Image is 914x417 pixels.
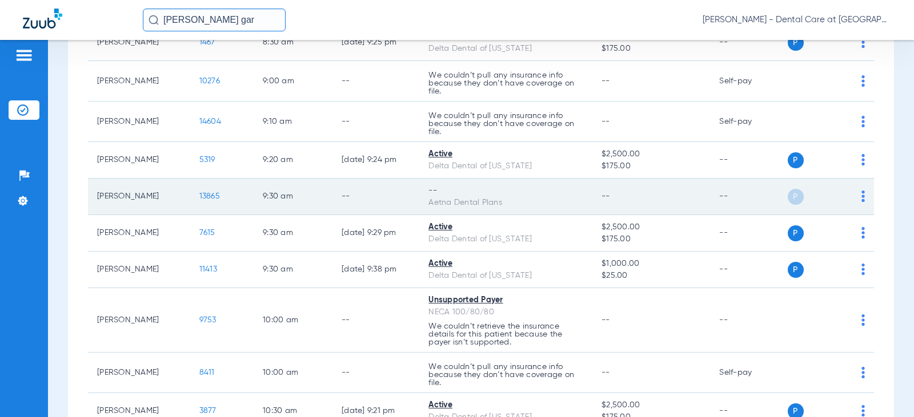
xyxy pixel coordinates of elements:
div: Delta Dental of [US_STATE] [428,233,583,245]
td: Self-pay [710,61,787,102]
div: Delta Dental of [US_STATE] [428,43,583,55]
span: 1467 [199,38,215,46]
td: -- [710,215,787,252]
div: Aetna Dental Plans [428,197,583,209]
img: Zuub Logo [23,9,62,29]
div: Unsupported Payer [428,294,583,306]
img: group-dot-blue.svg [861,405,865,416]
td: [PERSON_NAME] [88,25,190,61]
td: 9:30 AM [254,179,332,215]
span: $175.00 [602,233,701,245]
span: 9753 [199,316,217,324]
img: hamburger-icon [15,48,33,62]
span: 5319 [199,156,215,164]
span: P [788,225,804,241]
span: [PERSON_NAME] - Dental Care at [GEOGRAPHIC_DATA] [703,14,891,26]
td: 9:00 AM [254,61,332,102]
td: 9:10 AM [254,102,332,142]
span: -- [602,118,610,125]
img: group-dot-blue.svg [861,264,865,275]
td: [DATE] 9:25 PM [332,25,419,61]
span: -- [602,77,610,85]
span: P [788,189,804,205]
span: $175.00 [602,160,701,172]
span: 11413 [199,265,217,273]
td: -- [332,288,419,353]
div: Active [428,399,583,411]
td: -- [710,142,787,179]
img: group-dot-blue.svg [861,75,865,87]
td: [DATE] 9:38 PM [332,252,419,288]
span: -- [602,192,610,200]
img: group-dot-blue.svg [861,116,865,127]
td: -- [332,179,419,215]
p: We couldn’t pull any insurance info because they don’t have coverage on file. [428,112,583,136]
td: 10:00 AM [254,353,332,393]
img: group-dot-blue.svg [861,314,865,326]
p: We couldn’t pull any insurance info because they don’t have coverage on file. [428,71,583,95]
img: group-dot-blue.svg [861,37,865,48]
span: $2,500.00 [602,148,701,160]
span: 7615 [199,229,215,237]
td: [PERSON_NAME] [88,142,190,179]
td: [PERSON_NAME] [88,215,190,252]
p: We couldn’t retrieve the insurance details for this patient because the payer isn’t supported. [428,322,583,346]
span: $2,500.00 [602,221,701,233]
td: 10:00 AM [254,288,332,353]
span: P [788,35,804,51]
td: -- [710,179,787,215]
td: -- [710,25,787,61]
td: Self-pay [710,102,787,142]
span: 13865 [199,192,220,200]
div: Delta Dental of [US_STATE] [428,160,583,172]
span: 14604 [199,118,221,125]
span: 8411 [199,369,215,376]
div: NECA 100/80/80 [428,306,583,318]
span: $175.00 [602,43,701,55]
td: -- [332,102,419,142]
td: 9:30 AM [254,252,332,288]
span: 3877 [199,407,217,415]
td: [PERSON_NAME] [88,61,190,102]
div: -- [428,185,583,197]
img: Search Icon [149,15,159,25]
img: group-dot-blue.svg [861,191,865,202]
td: -- [710,252,787,288]
div: Active [428,221,583,233]
input: Search for patients [143,9,286,31]
span: $25.00 [602,270,701,282]
td: [DATE] 9:29 PM [332,215,419,252]
td: [PERSON_NAME] [88,353,190,393]
div: Active [428,258,583,270]
td: [DATE] 9:24 PM [332,142,419,179]
img: group-dot-blue.svg [861,367,865,378]
td: 9:30 AM [254,215,332,252]
td: 9:20 AM [254,142,332,179]
td: -- [332,353,419,393]
td: [PERSON_NAME] [88,179,190,215]
span: P [788,152,804,168]
span: $2,500.00 [602,399,701,411]
div: Active [428,148,583,160]
span: -- [602,369,610,376]
td: Self-pay [710,353,787,393]
img: group-dot-blue.svg [861,154,865,165]
p: We couldn’t pull any insurance info because they don’t have coverage on file. [428,363,583,387]
td: -- [332,61,419,102]
td: 8:30 AM [254,25,332,61]
span: -- [602,316,610,324]
span: $1,000.00 [602,258,701,270]
td: [PERSON_NAME] [88,102,190,142]
td: -- [710,288,787,353]
td: [PERSON_NAME] [88,252,190,288]
div: Delta Dental of [US_STATE] [428,270,583,282]
span: P [788,262,804,278]
img: group-dot-blue.svg [861,227,865,238]
td: [PERSON_NAME] [88,288,190,353]
span: 10276 [199,77,220,85]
